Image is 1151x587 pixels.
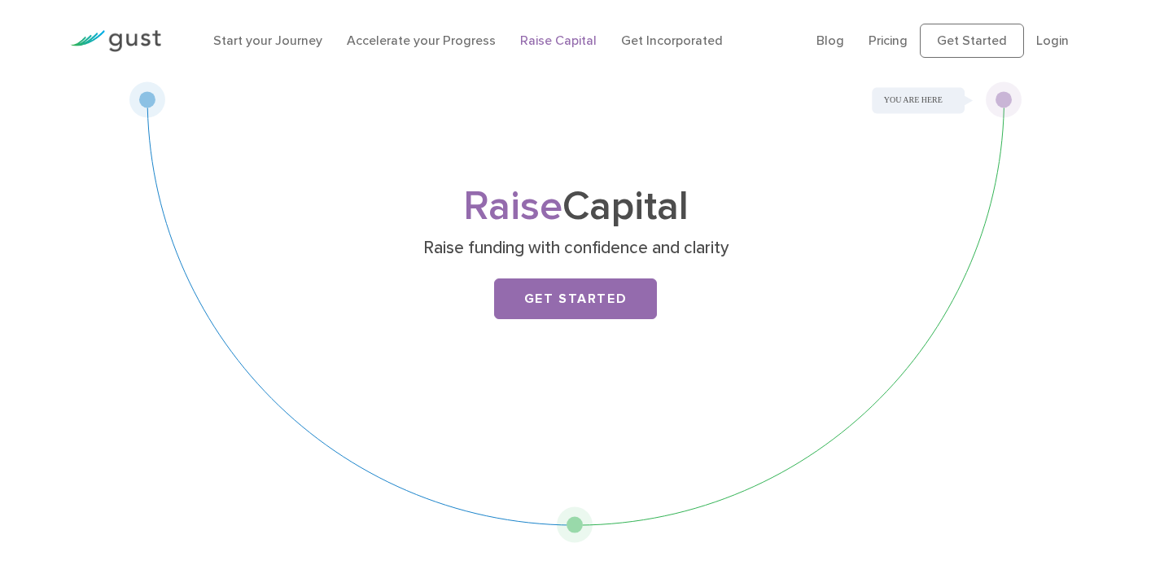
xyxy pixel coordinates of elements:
a: Start your Journey [213,33,322,48]
a: Get Started [920,24,1024,58]
a: Get Started [494,278,657,319]
a: Blog [816,33,844,48]
img: Gust Logo [70,30,161,52]
h1: Capital [254,188,897,226]
a: Raise Capital [520,33,597,48]
a: Accelerate your Progress [347,33,496,48]
a: Login [1036,33,1069,48]
p: Raise funding with confidence and clarity [260,237,891,260]
a: Get Incorporated [621,33,723,48]
span: Raise [463,182,562,230]
a: Pricing [869,33,908,48]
